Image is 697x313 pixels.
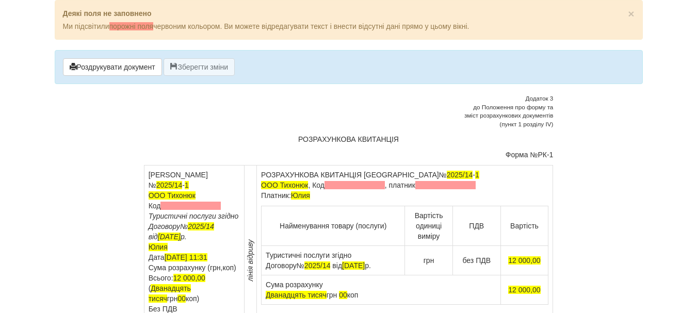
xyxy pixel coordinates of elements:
td: грн [405,245,453,275]
span: № [180,222,214,230]
i: лінія відриву [247,239,255,281]
p: Додаток 3 до Положення про форму та зміст розрахункових документів (пункт 1 розділу IV) [144,94,554,129]
span: № - [439,171,479,179]
span: коп) [177,294,199,303]
span: порожні поля [109,22,154,30]
span: 12 000,00 [173,274,205,282]
span: 2025/14 [304,261,331,270]
span: 1 [475,171,479,179]
span: коп [339,291,358,299]
span: 2025/14 [156,181,183,189]
span: від р. [149,233,187,241]
span: 00 [339,291,347,299]
p: РОЗРАХУНКОВА КВИТАНЦІЯ [144,134,554,144]
span: 2025/14 [188,222,214,230]
p: Ми підсвітили червоним кольором. Ви можете відредагувати текст і внести відсутні дані прямо у цьо... [63,21,635,31]
span: × [628,8,634,20]
button: Роздрукувати документ [63,58,162,76]
span: [DATE] [342,261,365,270]
td: Вартість одиниці виміру [405,206,453,245]
i: Туристичні послуги згідно Договору [149,212,239,241]
span: [DATE] 11:31 [165,253,207,261]
p: Форма №РК-1 [144,150,554,160]
p: Деякі поля не заповнено [63,8,635,19]
span: 00 [177,294,186,303]
span: № - [149,181,189,189]
span: Юлия [291,191,310,200]
span: [DATE] [158,233,181,241]
span: Дванадцять тисяч [149,284,191,303]
span: Дванадцять тисяч [266,291,327,299]
td: Сума розрахунку [262,275,501,304]
span: 12 000,00 [508,256,540,265]
td: без ПДВ [452,245,500,275]
td: ПДВ [452,206,500,245]
span: 12 000,00 [508,286,540,294]
td: Найменування товару (послуги) [262,206,405,245]
span: Юлия [149,243,168,251]
td: Туристичні послуги згідно Договору [262,245,405,275]
span: № [297,261,331,270]
span: грн [266,291,337,299]
p: РОЗРАХУНКОВА КВИТАНЦІЯ [GEOGRAPHIC_DATA] , Код , платник Платник: [261,170,548,201]
span: ООО Тихонюк [149,191,196,200]
span: 2025/14 [447,171,473,179]
span: 1 [185,181,189,189]
span: від р. [332,261,370,270]
span: ООО Тихонюк [261,181,308,189]
td: Вартість [500,206,548,245]
button: Close [628,8,634,19]
button: Зберегти зміни [164,58,235,76]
